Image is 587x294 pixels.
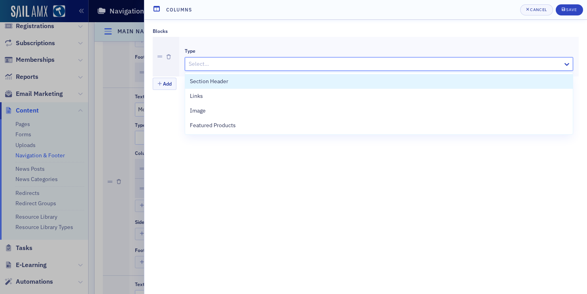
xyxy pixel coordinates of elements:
[153,78,176,90] button: Add
[190,77,228,86] span: Section Header
[166,6,192,13] h4: Columns
[190,121,236,130] span: Featured Products
[185,48,195,54] div: Type
[530,8,547,12] div: Cancel
[520,4,553,15] button: Cancel
[190,107,206,115] span: Image
[190,92,203,100] span: Links
[566,8,577,12] div: Save
[556,4,583,15] button: Save
[153,28,168,34] div: Blocks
